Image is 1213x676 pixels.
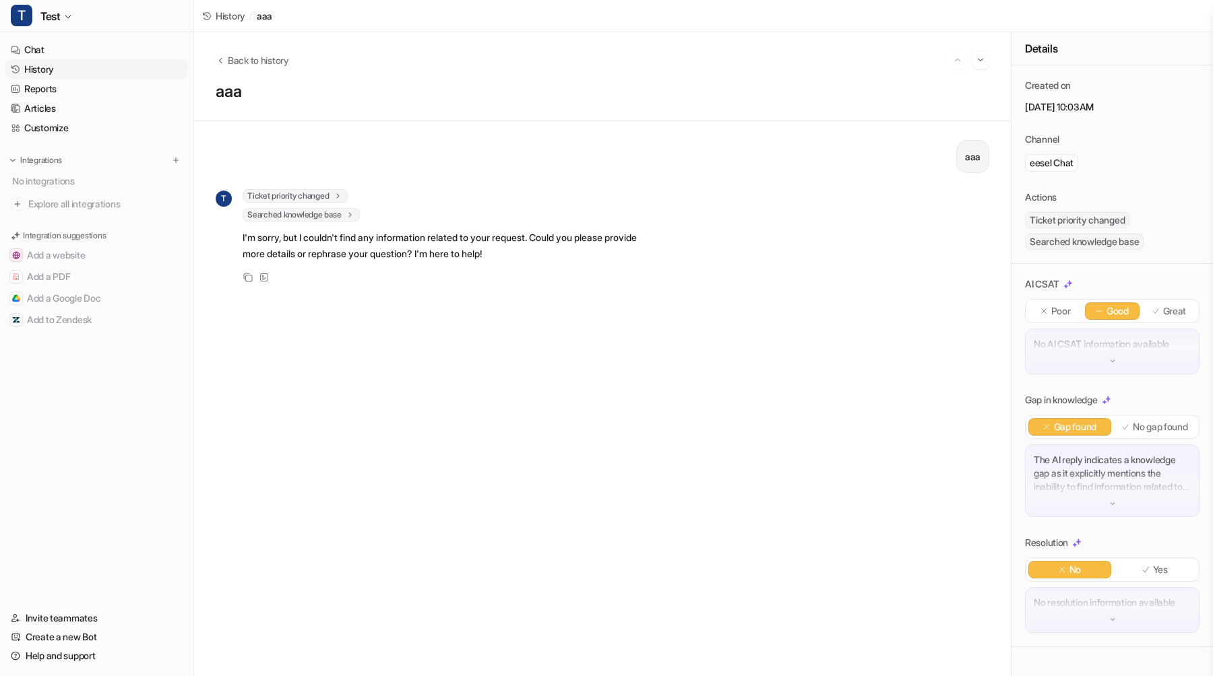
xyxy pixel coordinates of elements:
span: Ticket priority changed [1025,212,1129,228]
span: T [11,5,32,26]
img: down-arrow [1108,356,1117,366]
span: Back to history [228,53,289,67]
button: Add to ZendeskAdd to Zendesk [5,309,188,331]
img: Add a Google Doc [12,294,20,302]
span: aaa [257,9,272,23]
a: History [5,60,188,79]
span: Searched knowledge base [1025,234,1144,250]
p: aaa [965,149,981,165]
span: / [249,9,253,23]
img: menu_add.svg [171,156,181,165]
a: Help and support [5,646,188,665]
a: Reports [5,79,188,98]
img: down-arrow [1108,499,1117,508]
p: Integration suggestions [23,230,106,242]
button: Add a websiteAdd a website [5,244,188,266]
button: Integrations [5,154,66,167]
p: Resolution [1025,536,1068,549]
p: I'm sorry, but I couldn't find any information related to your request. Could you please provide ... [243,230,637,262]
p: Great [1163,304,1187,318]
button: Add a Google DocAdd a Google Doc [5,288,188,309]
span: History [216,9,245,23]
p: The AI reply indicates a knowledge gap as it explicitly mentions the inability to find informatio... [1034,453,1191,494]
span: Ticket priority changed [243,189,348,203]
p: Good [1107,304,1129,318]
a: Explore all integrations [5,195,188,213]
p: [DATE] 10:03AM [1025,100,1200,114]
p: Gap found [1054,420,1096,434]
div: No integrations [8,170,188,192]
a: History [202,9,245,23]
img: Previous session [953,54,962,66]
p: eesel Chat [1030,156,1074,170]
p: Actions [1025,191,1057,204]
img: Add a website [12,251,20,259]
a: Create a new Bot [5,628,188,646]
p: Poor [1051,304,1071,318]
span: Searched knowledge base [243,208,360,222]
p: Integrations [20,155,62,166]
button: Go to next session [972,51,989,69]
img: expand menu [8,156,18,165]
p: AI CSAT [1025,277,1059,291]
p: Yes [1153,563,1168,576]
button: Go to previous session [949,51,966,69]
img: Next session [976,54,985,66]
h1: aaa [216,82,989,102]
img: Add to Zendesk [12,316,20,324]
span: Explore all integrations [28,193,183,215]
p: No [1069,563,1081,576]
button: Add a PDFAdd a PDF [5,266,188,288]
img: down-arrow [1108,615,1117,624]
div: Details [1012,32,1213,65]
a: Customize [5,119,188,137]
span: T [216,191,232,207]
img: explore all integrations [11,197,24,211]
p: No resolution information available [1034,596,1191,609]
p: Created on [1025,79,1071,92]
a: Invite teammates [5,609,188,628]
p: Channel [1025,133,1059,146]
p: No AI CSAT information available [1034,337,1191,351]
p: Gap in knowledge [1025,393,1098,407]
a: Articles [5,99,188,118]
a: Chat [5,40,188,59]
p: No gap found [1133,420,1188,434]
button: Back to history [216,53,289,67]
img: Add a PDF [12,273,20,281]
span: Test [40,7,60,26]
